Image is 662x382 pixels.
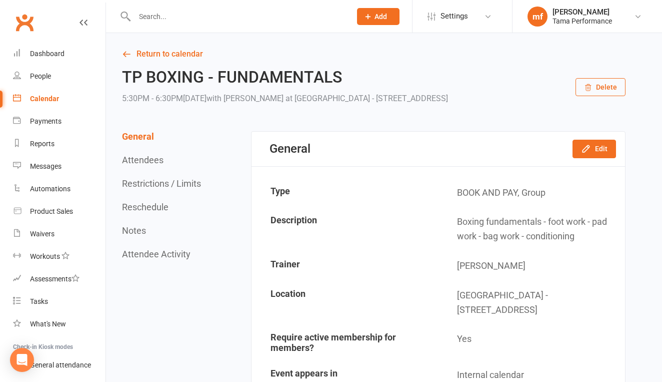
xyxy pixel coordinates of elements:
div: Dashboard [30,50,64,58]
div: What's New [30,320,66,328]
div: Product Sales [30,207,73,215]
a: Automations [13,178,105,200]
button: Delete [575,78,625,96]
span: Settings [440,5,468,28]
a: Tasks [13,290,105,313]
div: Tasks [30,297,48,305]
td: Require active membership for members? [252,325,438,360]
a: Workouts [13,245,105,268]
button: Notes [122,225,146,236]
button: General [122,131,154,142]
button: Attendees [122,155,163,165]
td: BOOK AND PAY, Group [439,179,624,207]
div: 5:30PM - 6:30PM[DATE] [122,92,448,106]
a: Waivers [13,223,105,245]
div: Messages [30,162,61,170]
a: Product Sales [13,200,105,223]
button: Edit [572,140,616,158]
a: Messages [13,155,105,178]
td: [GEOGRAPHIC_DATA] - [STREET_ADDRESS] [439,281,624,324]
h2: TP BOXING - FUNDAMENTALS [122,69,448,86]
td: Boxing fundamentals - foot work - pad work - bag work - conditioning [439,208,624,251]
a: General attendance kiosk mode [13,354,105,376]
span: at [GEOGRAPHIC_DATA] - [STREET_ADDRESS] [285,94,448,103]
div: Assessments [30,275,79,283]
div: Payments [30,117,61,125]
div: mf [527,7,547,27]
td: Yes [439,325,624,360]
a: What's New [13,313,105,335]
div: Waivers [30,230,54,238]
div: General attendance [30,361,91,369]
a: Reports [13,133,105,155]
button: Restrictions / Limits [122,178,201,189]
div: Open Intercom Messenger [10,348,34,372]
a: Calendar [13,88,105,110]
a: Return to calendar [122,47,625,61]
span: Add [374,13,387,21]
td: [PERSON_NAME] [439,252,624,280]
a: Payments [13,110,105,133]
div: General [269,142,310,156]
td: Description [252,208,438,251]
a: People [13,65,105,88]
a: Dashboard [13,43,105,65]
div: Automations [30,185,70,193]
div: Calendar [30,95,59,103]
button: Add [357,8,399,25]
div: Tama Performance [552,17,612,26]
td: Location [252,281,438,324]
div: [PERSON_NAME] [552,8,612,17]
input: Search... [131,10,344,24]
button: Reschedule [122,202,168,212]
div: Workouts [30,252,60,260]
a: Assessments [13,268,105,290]
a: Clubworx [12,10,37,35]
div: People [30,72,51,80]
span: with [PERSON_NAME] [206,94,283,103]
button: Attendee Activity [122,249,190,259]
td: Type [252,179,438,207]
div: Reports [30,140,54,148]
td: Trainer [252,252,438,280]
